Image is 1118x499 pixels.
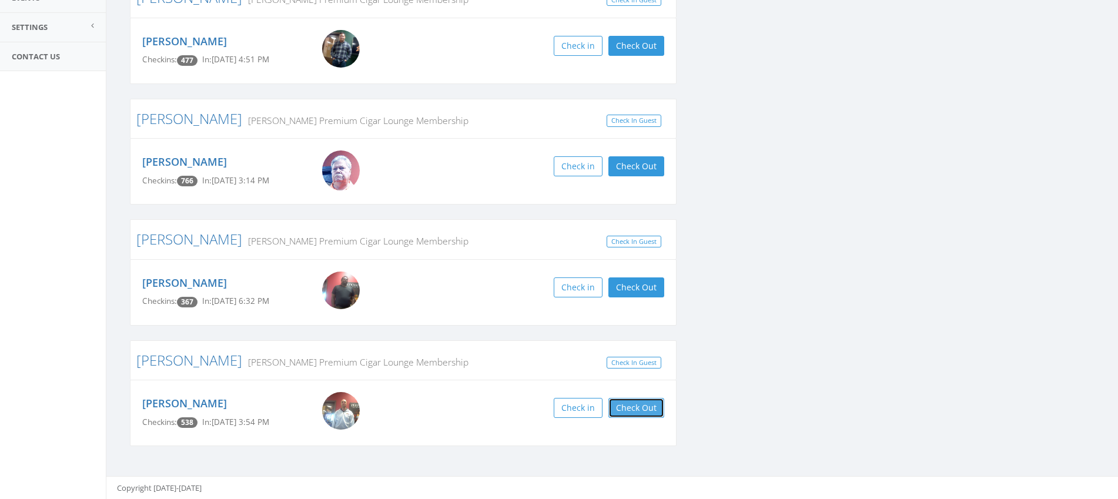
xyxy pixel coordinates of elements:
a: Check In Guest [607,357,661,369]
a: Check In Guest [607,115,661,127]
a: [PERSON_NAME] [136,350,242,370]
a: [PERSON_NAME] [142,34,227,48]
button: Check in [554,277,602,297]
span: Checkins: [142,54,177,65]
span: In: [DATE] 6:32 PM [202,296,269,306]
span: Checkin count [177,417,198,428]
span: Checkins: [142,417,177,427]
span: Checkins: [142,296,177,306]
button: Check in [554,398,602,418]
a: [PERSON_NAME] [142,276,227,290]
button: Check Out [608,156,664,176]
a: [PERSON_NAME] [142,396,227,410]
span: Contact Us [12,51,60,62]
a: [PERSON_NAME] [136,229,242,249]
button: Check Out [608,398,664,418]
img: Big_Mike.jpg [322,150,360,190]
span: In: [DATE] 4:51 PM [202,54,269,65]
small: [PERSON_NAME] Premium Cigar Lounge Membership [242,235,468,247]
img: James_Delosh_smNRLkE.png [322,30,360,68]
img: Justin_Ward.png [322,392,360,430]
span: Checkin count [177,176,198,186]
span: In: [DATE] 3:54 PM [202,417,269,427]
span: Checkins: [142,175,177,186]
a: [PERSON_NAME] [136,109,242,128]
button: Check Out [608,36,664,56]
button: Check in [554,156,602,176]
small: [PERSON_NAME] Premium Cigar Lounge Membership [242,356,468,369]
span: Checkin count [177,55,198,66]
span: Settings [12,22,48,32]
button: Check Out [608,277,664,297]
button: Check in [554,36,602,56]
span: In: [DATE] 3:14 PM [202,175,269,186]
span: Checkin count [177,297,198,307]
img: Kevin_McClendon_PWvqYwE.png [322,272,360,309]
a: Check In Guest [607,236,661,248]
small: [PERSON_NAME] Premium Cigar Lounge Membership [242,114,468,127]
a: [PERSON_NAME] [142,155,227,169]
